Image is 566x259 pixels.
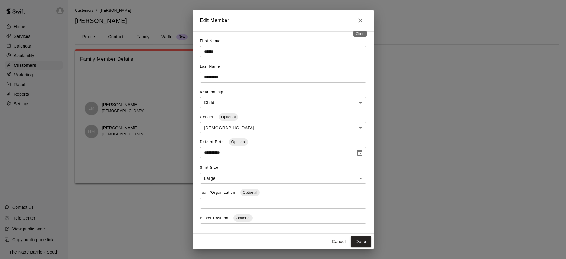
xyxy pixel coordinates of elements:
[200,165,218,170] span: Shirt Size
[354,147,366,159] button: Choose date, selected date is Oct 30, 2008
[193,10,374,31] h2: Edit Member
[233,216,253,220] span: Optional
[353,31,367,37] div: Close
[219,115,238,119] span: Optional
[329,236,348,247] button: Cancel
[200,173,366,184] div: Large
[200,39,221,43] span: First Name
[240,190,260,195] span: Optional
[200,90,223,94] span: Relationship
[351,236,371,247] button: Done
[200,216,230,220] span: Player Position
[200,97,366,108] div: Child
[200,64,220,69] span: Last Name
[200,190,237,195] span: Team/Organization
[229,140,248,144] span: Optional
[200,140,225,144] span: Date of Birth
[354,14,366,26] button: Close
[200,122,366,133] div: [DEMOGRAPHIC_DATA]
[200,115,215,119] span: Gender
